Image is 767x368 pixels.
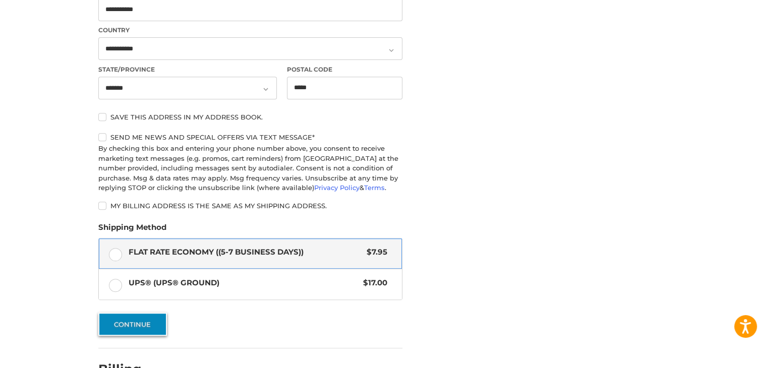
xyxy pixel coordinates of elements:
label: My billing address is the same as my shipping address. [98,202,402,210]
button: Continue [98,313,167,336]
span: $7.95 [362,247,387,258]
iframe: Google Customer Reviews [684,341,767,368]
div: By checking this box and entering your phone number above, you consent to receive marketing text ... [98,144,402,193]
a: Privacy Policy [314,183,360,192]
label: Country [98,26,402,35]
span: $17.00 [358,277,387,289]
label: Postal Code [287,65,403,74]
label: Save this address in my address book. [98,113,402,121]
span: Flat Rate Economy ((5-7 Business Days)) [129,247,362,258]
span: UPS® (UPS® Ground) [129,277,359,289]
a: Terms [364,183,385,192]
legend: Shipping Method [98,222,166,238]
label: State/Province [98,65,277,74]
label: Send me news and special offers via text message* [98,133,402,141]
